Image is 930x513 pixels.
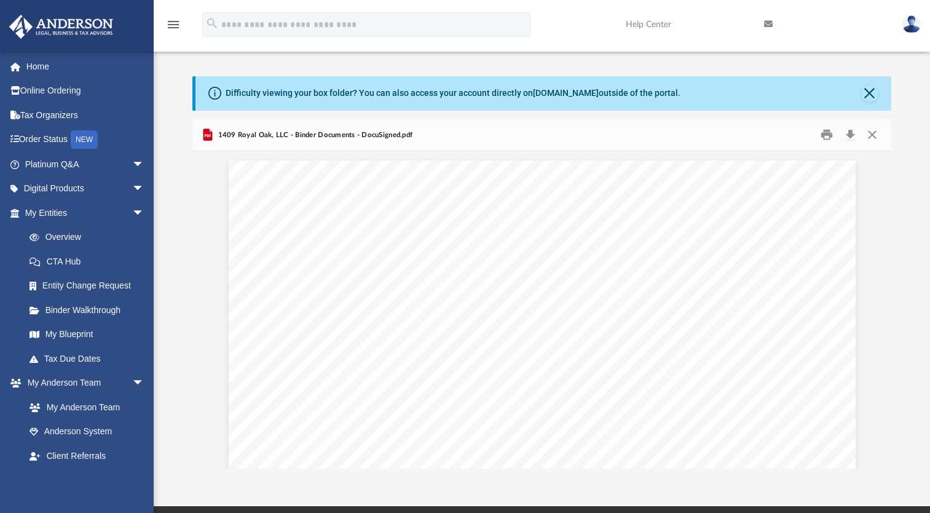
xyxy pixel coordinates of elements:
[17,420,157,444] a: Anderson System
[132,468,157,493] span: arrow_drop_down
[302,313,389,324] span: [PERSON_NAME]
[396,464,765,475] span: Here, you will find information about your Company, such as members, EIN, etc.
[339,340,355,351] span: Re:
[9,468,157,493] a: My Documentsarrow_drop_down
[839,125,861,145] button: Download
[388,464,395,475] span: –
[192,151,891,469] div: Document Viewer
[166,17,181,32] i: menu
[132,371,157,396] span: arrow_drop_down
[17,274,163,298] a: Entity Change Request
[339,464,385,475] span: Overview
[9,54,163,79] a: Home
[861,85,878,102] button: Close
[6,15,117,39] img: Anderson Advisors Platinum Portal
[192,119,891,469] div: Preview
[17,443,157,468] a: Client Referrals
[9,152,163,177] a: Platinum Q&Aarrow_drop_down
[330,313,333,324] span: ,
[9,201,163,225] a: My Entitiesarrow_drop_down
[166,23,181,32] a: menu
[902,15,921,33] img: User Pic
[302,300,403,311] span: [STREET_ADDRESS]
[358,340,459,351] span: 1409 Royal Oak, LLC
[302,399,775,410] span: other important documents for the creation and operation of your new Company. You are responsible...
[327,365,412,376] span: [PERSON_NAME]
[71,130,98,149] div: NEW
[376,313,404,324] span: 22015
[17,346,163,371] a: Tax Due Dates
[192,151,891,469] div: File preview
[618,386,719,397] span: 1409 Royal Oak, LLC
[17,225,163,250] a: Overview
[17,249,163,274] a: CTA Hub
[9,371,157,396] a: My Anderson Teamarrow_drop_down
[205,17,219,30] i: search
[132,201,157,226] span: arrow_drop_down
[9,127,163,153] a: Order StatusNEW
[246,172,498,180] span: Docusign Envelope ID: 94F15816-3650-4BCD-A19A-36EA50C620D5
[17,395,151,420] a: My Anderson Team
[9,177,163,201] a: Digital Productsarrow_drop_down
[302,426,451,437] span: need to complete several tasks to
[215,130,412,141] span: 1409 Royal Oak, LLC - Binder Documents - DocuSigned.pdf
[302,287,388,298] span: [PERSON_NAME]
[17,298,163,322] a: Binder Walkthrough
[9,79,163,103] a: Online Ordering
[302,386,615,397] span: Enclosed in this portfolio, you will find your operating agreement for
[9,103,163,127] a: Tax Organizers
[454,426,654,437] span: finalize the establishment of your Company.
[336,313,398,324] span: [US_STATE]
[226,87,680,100] div: Difficulty viewing your box folder? You can also access your account directly on outside of the p...
[17,322,157,347] a: My Blueprint
[533,88,599,98] a: [DOMAIN_NAME]
[814,125,839,145] button: Print
[132,177,157,202] span: arrow_drop_down
[302,365,325,376] span: Dear
[302,445,740,456] span: Here is a synopsis of what steps are required with detailed information following in each section:
[404,365,407,376] span: ,
[722,386,773,397] span: and several
[861,125,883,145] button: Close
[132,152,157,177] span: arrow_drop_down
[302,412,768,423] span: reading and reviewing, for accuracy, all of the information in this portfolio. After your review,...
